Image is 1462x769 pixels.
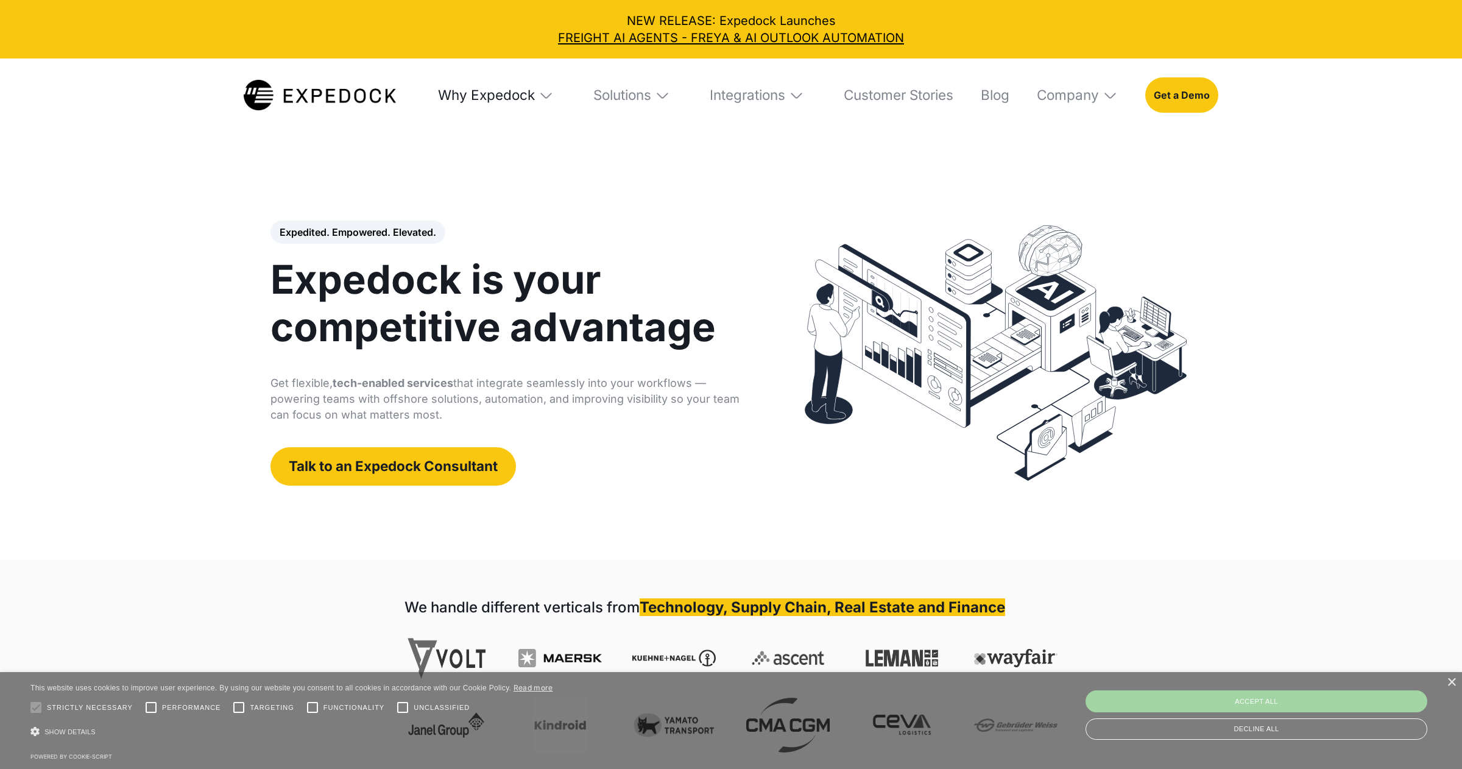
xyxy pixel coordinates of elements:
[30,721,553,743] div: Show details
[12,12,1450,46] div: NEW RELEASE: Expedock Launches
[710,87,785,104] div: Integrations
[1447,678,1456,687] div: Close
[1145,77,1218,113] a: Get a Demo
[514,683,553,692] a: Read more
[270,256,741,351] h1: Expedock is your competitive advantage
[250,703,294,713] span: Targeting
[426,58,566,132] div: Why Expedock
[438,87,535,104] div: Why Expedock
[404,598,640,616] strong: We handle different verticals from
[593,87,651,104] div: Solutions
[12,29,1450,46] a: FREIGHT AI AGENTS - FREYA & AI OUTLOOK AUTOMATION
[270,375,741,423] p: Get flexible, that integrate seamlessly into your workflows — powering teams with offshore soluti...
[697,58,816,132] div: Integrations
[414,703,470,713] span: Unclassified
[30,684,511,692] span: This website uses cookies to improve user experience. By using our website you consent to all coo...
[162,703,221,713] span: Performance
[1086,718,1427,740] div: Decline all
[323,703,384,713] span: Functionality
[30,753,112,760] a: Powered by cookie-script
[333,377,453,389] strong: tech-enabled services
[1037,87,1099,104] div: Company
[1401,711,1462,769] iframe: Chat Widget
[270,447,516,486] a: Talk to an Expedock Consultant
[1086,690,1427,712] div: Accept all
[44,728,96,735] span: Show details
[47,703,133,713] span: Strictly necessary
[581,58,682,132] div: Solutions
[640,598,1005,616] strong: Technology, Supply Chain, Real Estate and Finance
[832,58,953,132] a: Customer Stories
[1025,58,1130,132] div: Company
[969,58,1009,132] a: Blog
